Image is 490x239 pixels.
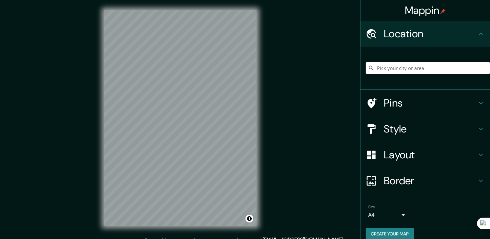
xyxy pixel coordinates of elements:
div: A4 [368,210,407,220]
h4: Layout [384,148,477,161]
canvas: Map [104,10,256,226]
button: Toggle attribution [245,215,253,222]
div: Style [360,116,490,142]
div: Border [360,168,490,194]
img: pin-icon.png [440,9,446,14]
div: Pins [360,90,490,116]
input: Pick your city or area [366,62,490,74]
h4: Mappin [405,4,446,17]
h4: Pins [384,97,477,109]
h4: Border [384,174,477,187]
h4: Location [384,27,477,40]
div: Layout [360,142,490,168]
h4: Style [384,122,477,135]
div: Location [360,21,490,47]
label: Size [368,204,375,210]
